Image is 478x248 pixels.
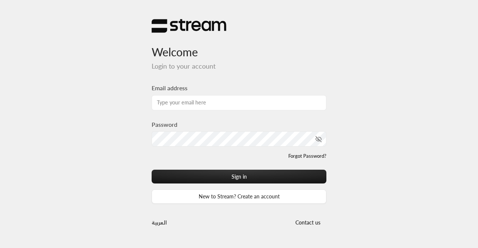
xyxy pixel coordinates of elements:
button: Contact us [289,216,326,229]
input: Type your email here [152,95,326,110]
button: Sign in [152,170,326,183]
label: Password [152,120,177,129]
label: Email address [152,84,187,92]
a: العربية [152,216,167,229]
a: Contact us [289,219,326,226]
a: Forgot Password? [288,153,326,160]
h5: Login to your account [152,62,326,70]
button: toggle password visibility [312,133,325,145]
a: New to Stream? Create an account [152,189,326,203]
img: Stream Logo [152,19,226,33]
h3: Welcome [152,33,326,59]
